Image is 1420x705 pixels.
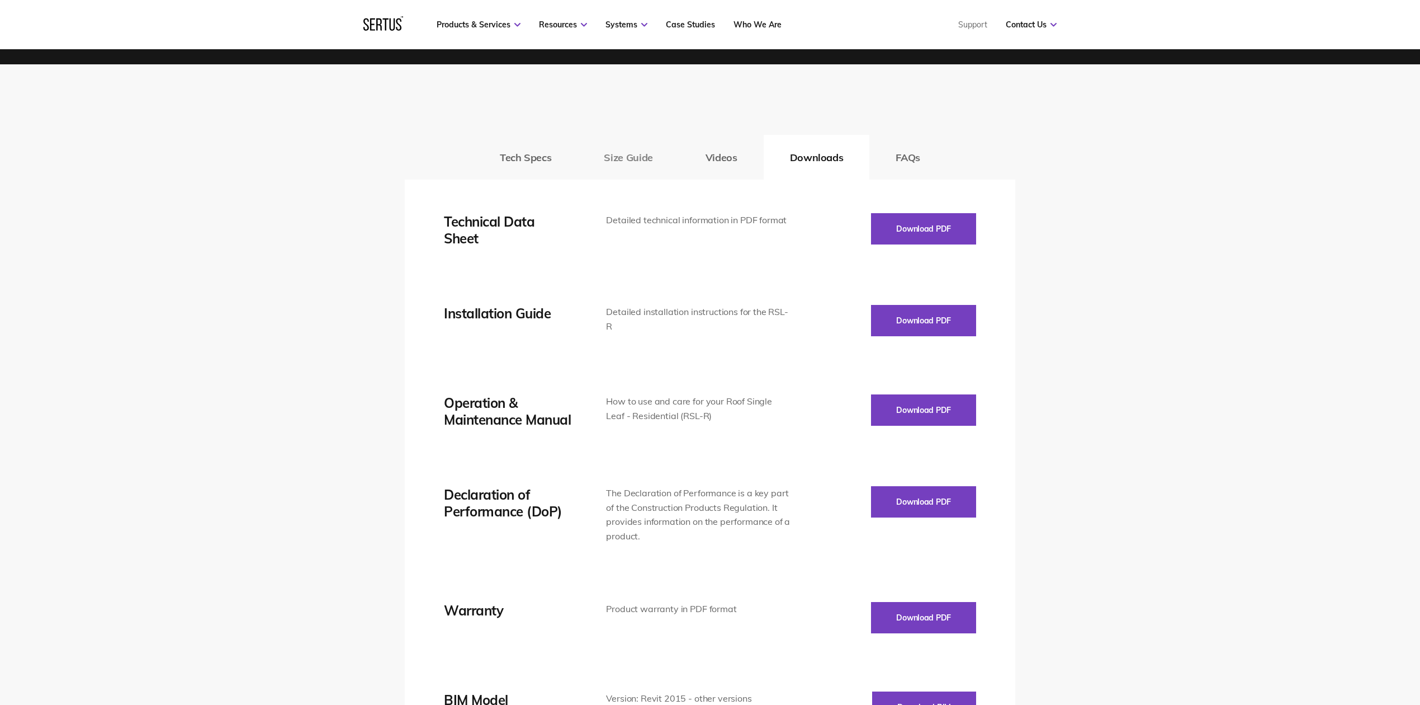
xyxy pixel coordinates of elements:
a: Support [958,20,987,30]
button: Tech Specs [474,135,578,180]
button: Size Guide [578,135,679,180]
a: Products & Services [437,20,520,30]
div: Warranty [444,602,572,619]
button: Download PDF [871,213,976,245]
div: The Declaration of Performance is a key part of the Construction Products Regulation. It provides... [606,486,791,543]
button: FAQs [869,135,946,180]
div: How to use and care for your Roof Single Leaf - Residential (RSL-R) [606,394,791,423]
a: Case Studies [666,20,715,30]
button: Videos [679,135,764,180]
div: Technical Data Sheet [444,213,572,247]
div: Product warranty in PDF format [606,602,791,617]
div: Installation Guide [444,305,572,322]
button: Download PDF [871,305,976,336]
button: Download PDF [871,602,976,633]
a: Systems [605,20,647,30]
div: Operation & Maintenance Manual [444,394,572,428]
a: Resources [539,20,587,30]
a: Who We Are [733,20,782,30]
div: Declaration of Performance (DoP) [444,486,572,520]
button: Download PDF [871,486,976,518]
a: Contact Us [1006,20,1057,30]
div: Detailed technical information in PDF format [606,213,791,228]
button: Download PDF [871,394,976,426]
div: Detailed installation instructions for the RSL-R [606,305,791,333]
